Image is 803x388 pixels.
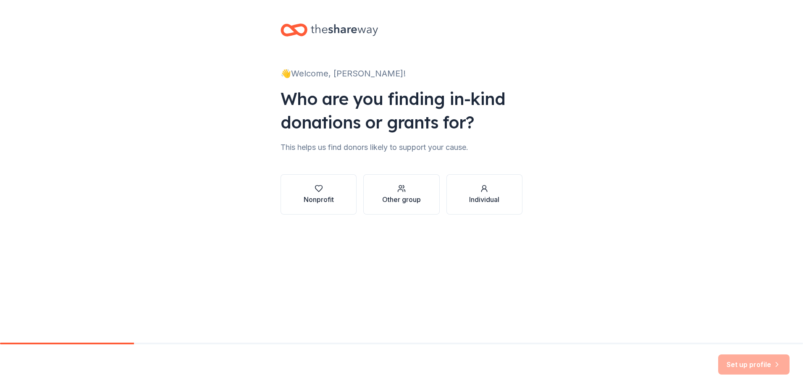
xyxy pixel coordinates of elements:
div: Individual [469,194,499,204]
div: 👋 Welcome, [PERSON_NAME]! [281,67,522,80]
button: Individual [446,174,522,215]
div: This helps us find donors likely to support your cause. [281,141,522,154]
div: Other group [382,194,421,204]
div: Nonprofit [304,194,334,204]
button: Nonprofit [281,174,357,215]
div: Who are you finding in-kind donations or grants for? [281,87,522,134]
button: Other group [363,174,439,215]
